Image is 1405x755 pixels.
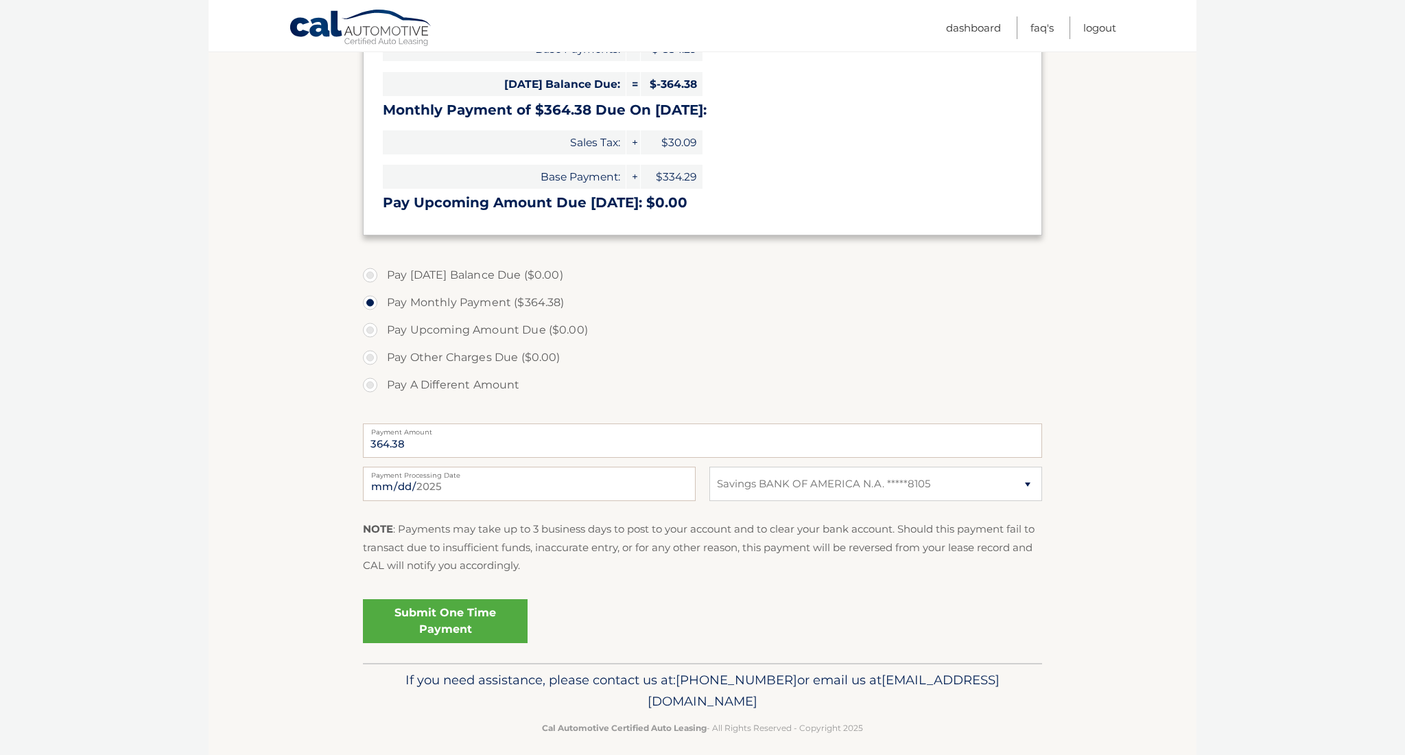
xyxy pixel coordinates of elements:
[363,467,696,501] input: Payment Date
[363,599,528,643] a: Submit One Time Payment
[626,165,640,189] span: +
[641,130,702,154] span: $30.09
[289,9,433,49] a: Cal Automotive
[383,72,626,96] span: [DATE] Balance Due:
[363,520,1042,574] p: : Payments may take up to 3 business days to post to your account and to clear your bank account....
[383,130,626,154] span: Sales Tax:
[363,344,1042,371] label: Pay Other Charges Due ($0.00)
[626,72,640,96] span: =
[363,423,1042,434] label: Payment Amount
[1083,16,1116,39] a: Logout
[363,371,1042,399] label: Pay A Different Amount
[363,423,1042,458] input: Payment Amount
[363,262,1042,289] label: Pay [DATE] Balance Due ($0.00)
[372,721,1033,735] p: - All Rights Reserved - Copyright 2025
[363,289,1042,316] label: Pay Monthly Payment ($364.38)
[383,165,626,189] span: Base Payment:
[641,165,702,189] span: $334.29
[676,672,797,688] span: [PHONE_NUMBER]
[542,723,707,733] strong: Cal Automotive Certified Auto Leasing
[626,130,640,154] span: +
[363,467,696,478] label: Payment Processing Date
[1030,16,1054,39] a: FAQ's
[946,16,1001,39] a: Dashboard
[383,102,1022,119] h3: Monthly Payment of $364.38 Due On [DATE]:
[383,194,1022,211] h3: Pay Upcoming Amount Due [DATE]: $0.00
[372,669,1033,713] p: If you need assistance, please contact us at: or email us at
[641,72,702,96] span: $-364.38
[363,316,1042,344] label: Pay Upcoming Amount Due ($0.00)
[363,522,393,535] strong: NOTE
